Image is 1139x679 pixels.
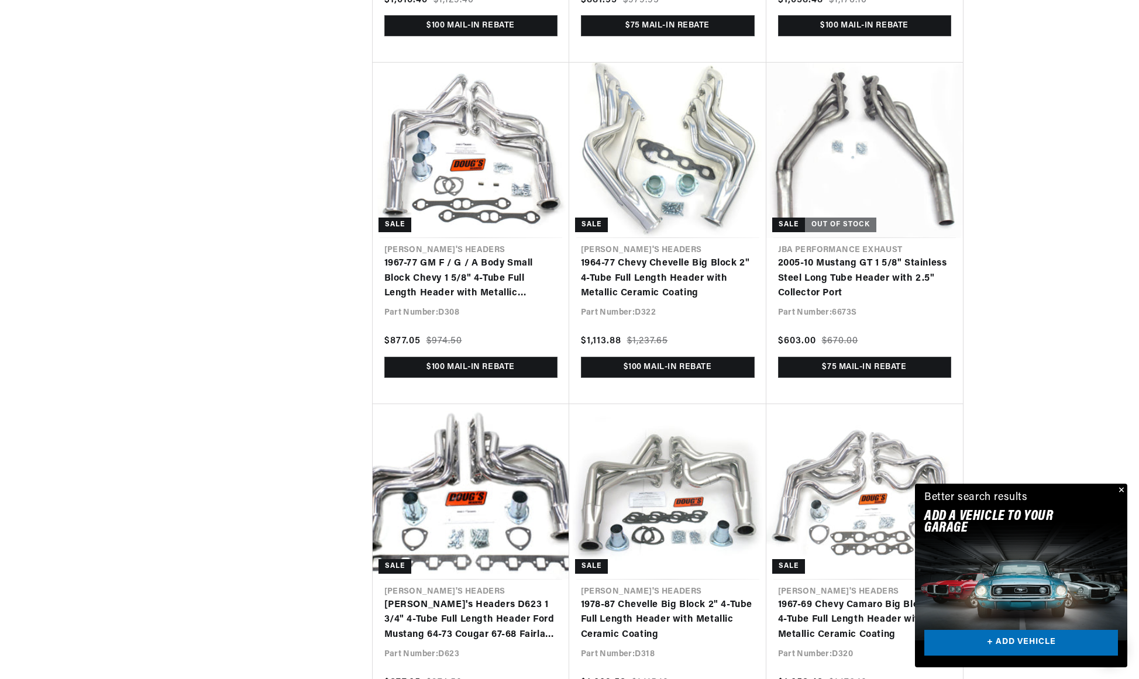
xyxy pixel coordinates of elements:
h2: Add A VEHICLE to your garage [924,511,1089,535]
a: 1978-87 Chevelle Big Block 2" 4-Tube Full Length Header with Metallic Ceramic Coating [581,598,755,643]
a: [PERSON_NAME]'s Headers D623 1 3/4" 4-Tube Full Length Header Ford Mustang 64-73 Cougar 67-68 Fai... [384,598,558,643]
a: 1967-69 Chevy Camaro Big Block 2" 4-Tube Full Length Header with Metallic Ceramic Coating [778,598,951,643]
a: 2005-10 Mustang GT 1 5/8" Stainless Steel Long Tube Header with 2.5" Collector Port [778,256,951,301]
a: 1967-77 GM F / G / A Body Small Block Chevy 1 5/8" 4-Tube Full Length Header with Metallic Cerami... [384,256,558,301]
a: 1964-77 Chevy Chevelle Big Block 2" 4-Tube Full Length Header with Metallic Ceramic Coating [581,256,755,301]
a: + ADD VEHICLE [924,630,1118,656]
button: Close [1113,484,1127,498]
div: Better search results [924,490,1028,506]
